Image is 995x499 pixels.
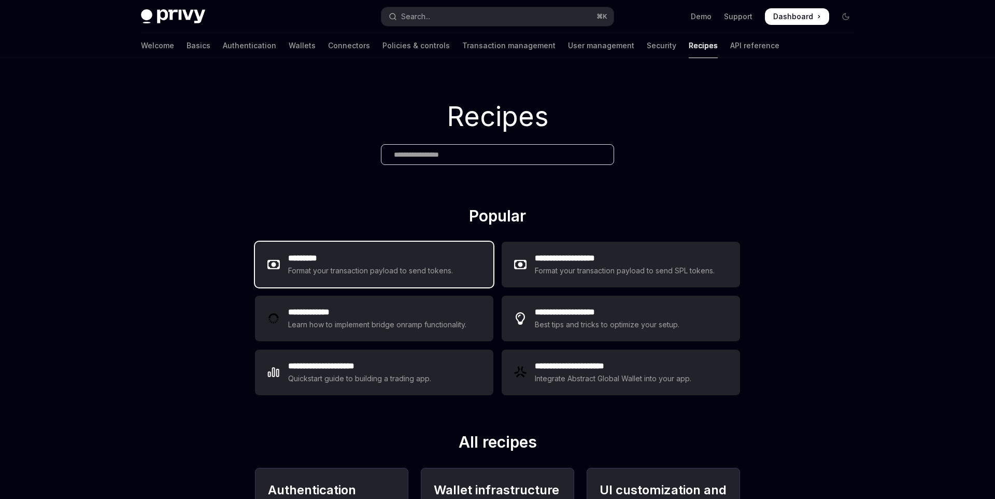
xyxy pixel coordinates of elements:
img: dark logo [141,9,205,24]
div: Learn how to implement bridge onramp functionality. [288,318,470,331]
div: Format your transaction payload to send tokens. [288,265,453,277]
a: Security [647,33,676,58]
button: Open search [381,7,614,26]
a: Wallets [289,33,316,58]
div: Integrate Abstract Global Wallet into your app. [535,372,692,385]
a: **** ****Format your transaction payload to send tokens. [255,242,493,287]
div: Search... [401,10,430,23]
h2: All recipes [255,433,740,455]
button: Toggle dark mode [837,8,854,25]
a: Welcome [141,33,174,58]
a: Authentication [223,33,276,58]
a: User management [568,33,634,58]
div: Quickstart guide to building a trading app. [288,372,432,385]
div: Best tips and tricks to optimize your setup. [535,318,681,331]
a: Recipes [689,33,718,58]
div: Format your transaction payload to send SPL tokens. [535,265,716,277]
a: Connectors [328,33,370,58]
a: Support [724,11,752,22]
a: Transaction management [462,33,556,58]
span: Dashboard [773,11,813,22]
a: Policies & controls [382,33,450,58]
a: **** **** ***Learn how to implement bridge onramp functionality. [255,296,493,341]
span: ⌘ K [596,12,607,21]
a: API reference [730,33,779,58]
h2: Popular [255,206,740,229]
a: Dashboard [765,8,829,25]
a: Basics [187,33,210,58]
a: Demo [691,11,712,22]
